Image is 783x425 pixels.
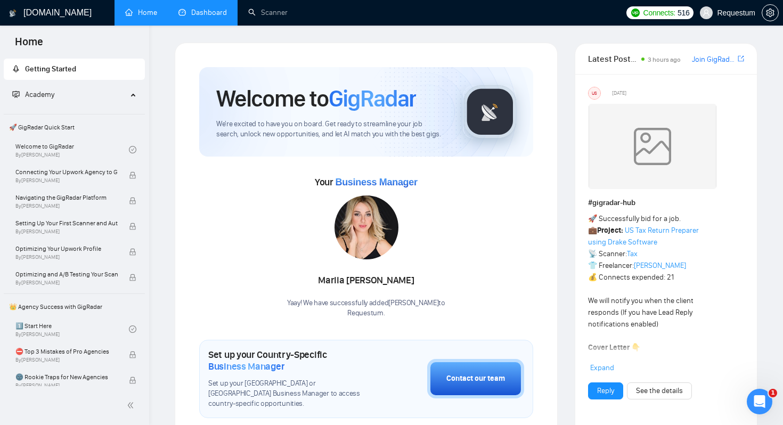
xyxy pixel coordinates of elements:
[15,280,118,286] span: By [PERSON_NAME]
[15,346,118,357] span: ⛔ Top 3 Mistakes of Pro Agencies
[588,343,640,352] strong: Cover Letter 👇
[208,379,374,409] span: Set up your [GEOGRAPHIC_DATA] or [GEOGRAPHIC_DATA] Business Manager to access country-specific op...
[335,177,417,187] span: Business Manager
[427,359,524,398] button: Contact our team
[15,254,118,260] span: By [PERSON_NAME]
[12,90,54,99] span: Academy
[703,9,710,17] span: user
[762,9,778,17] span: setting
[129,377,136,384] span: lock
[15,357,118,363] span: By [PERSON_NAME]
[738,54,744,64] a: export
[631,9,640,17] img: upwork-logo.png
[648,56,681,63] span: 3 hours ago
[627,382,692,399] button: See the details
[15,218,118,228] span: Setting Up Your First Scanner and Auto-Bidder
[129,171,136,179] span: lock
[15,192,118,203] span: Navigating the GigRadar Platform
[25,90,54,99] span: Academy
[15,138,129,161] a: Welcome to GigRadarBy[PERSON_NAME]
[6,34,52,56] span: Home
[9,5,17,22] img: logo
[463,85,517,138] img: gigradar-logo.png
[634,261,686,270] a: [PERSON_NAME]
[125,8,157,17] a: homeHome
[129,274,136,281] span: lock
[248,8,288,17] a: searchScanner
[15,317,129,341] a: 1️⃣ Start HereBy[PERSON_NAME]
[15,228,118,235] span: By [PERSON_NAME]
[287,298,445,318] div: Yaay! We have successfully added [PERSON_NAME] to
[208,361,284,372] span: Business Manager
[15,203,118,209] span: By [PERSON_NAME]
[15,243,118,254] span: Optimizing Your Upwork Profile
[15,269,118,280] span: Optimizing and A/B Testing Your Scanner for Better Results
[129,223,136,230] span: lock
[588,382,623,399] button: Reply
[678,7,689,19] span: 516
[129,351,136,358] span: lock
[588,52,639,66] span: Latest Posts from the GigRadar Community
[216,84,416,113] h1: Welcome to
[15,177,118,184] span: By [PERSON_NAME]
[129,248,136,256] span: lock
[5,117,144,138] span: 🚀 GigRadar Quick Start
[597,226,623,235] strong: Project:
[329,84,416,113] span: GigRadar
[597,385,614,397] a: Reply
[769,389,777,397] span: 1
[335,195,398,259] img: 1686131568108-42.jpg
[287,272,445,290] div: Mariia [PERSON_NAME]
[612,88,626,98] span: [DATE]
[25,64,76,73] span: Getting Started
[738,54,744,63] span: export
[127,400,137,411] span: double-left
[129,325,136,333] span: check-circle
[762,9,779,17] a: setting
[4,59,145,80] li: Getting Started
[636,385,683,397] a: See the details
[589,87,600,99] div: US
[692,54,736,66] a: Join GigRadar Slack Community
[129,146,136,153] span: check-circle
[12,65,20,72] span: rocket
[208,349,374,372] h1: Set up your Country-Specific
[627,249,638,258] a: Tax
[12,91,20,98] span: fund-projection-screen
[315,176,418,188] span: Your
[446,373,505,385] div: Contact our team
[588,197,744,209] h1: # gigradar-hub
[129,197,136,205] span: lock
[643,7,675,19] span: Connects:
[762,4,779,21] button: setting
[15,372,118,382] span: 🌚 Rookie Traps for New Agencies
[287,308,445,318] p: Requestum .
[178,8,227,17] a: dashboardDashboard
[747,389,772,414] iframe: Intercom live chat
[15,382,118,389] span: By [PERSON_NAME]
[589,104,716,189] img: weqQh+iSagEgQAAAABJRU5ErkJggg==
[216,119,446,140] span: We're excited to have you on board. Get ready to streamline your job search, unlock new opportuni...
[5,296,144,317] span: 👑 Agency Success with GigRadar
[590,363,614,372] span: Expand
[15,167,118,177] span: Connecting Your Upwork Agency to GigRadar
[588,226,699,247] a: US Tax Return Preparer using Drake Software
